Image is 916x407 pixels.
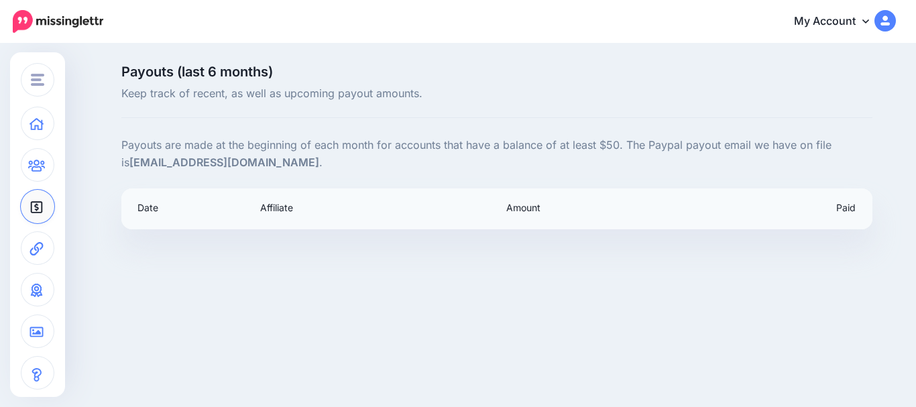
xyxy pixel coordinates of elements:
div: Amount [496,200,620,216]
span: Keep track of recent, as well as upcoming payout amounts. [121,85,616,103]
div: Date [127,200,251,216]
p: Payouts are made at the beginning of each month for accounts that have a balance of at least $50.... [121,137,872,172]
img: menu.png [31,74,44,86]
img: Missinglettr [13,10,103,33]
a: My Account [781,5,896,38]
div: Affiliate [250,200,496,216]
span: Payouts (last 6 months) [121,65,616,78]
b: [EMAIL_ADDRESS][DOMAIN_NAME] [129,156,319,169]
div: Paid [620,200,866,216]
